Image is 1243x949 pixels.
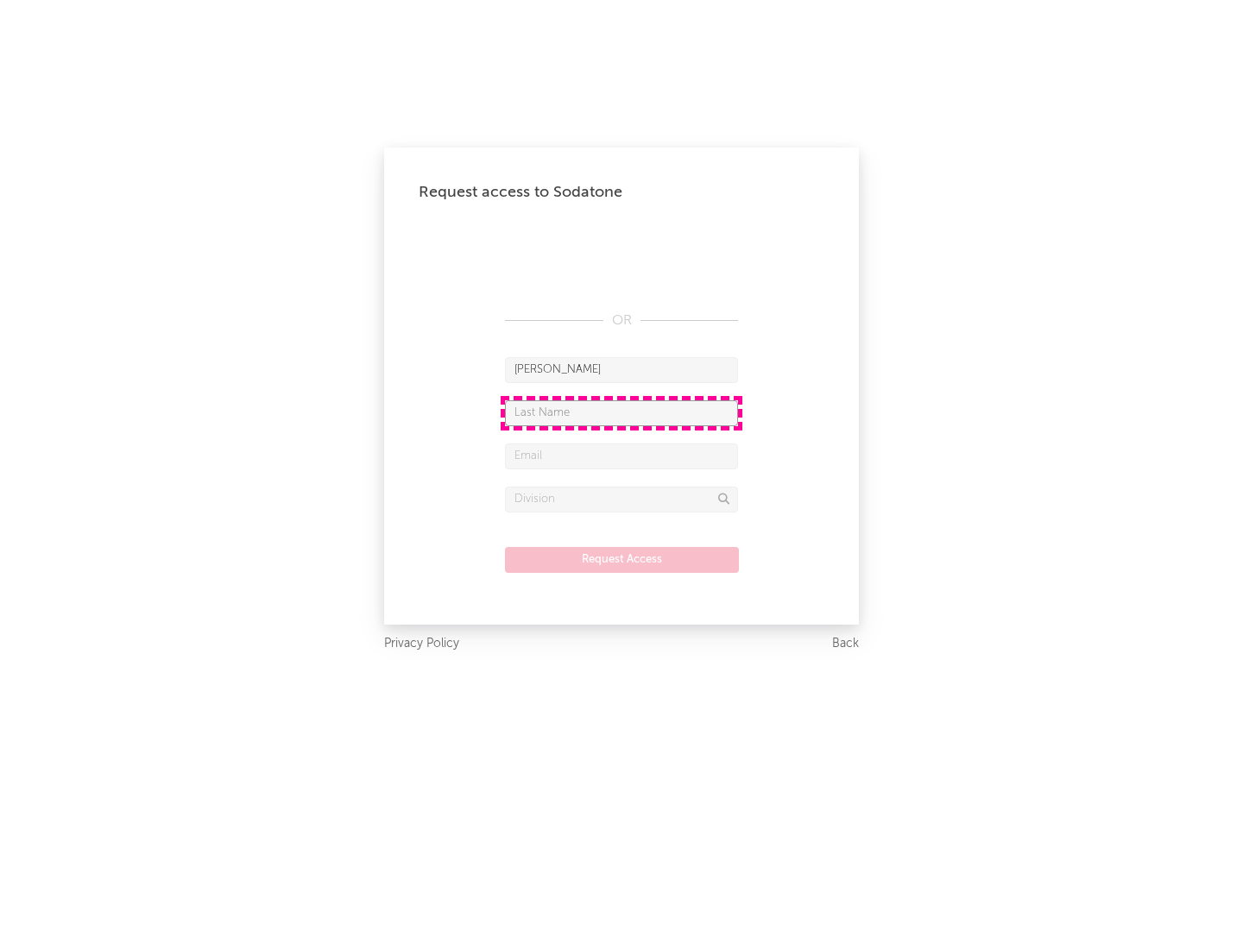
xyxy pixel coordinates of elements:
input: Division [505,487,738,512]
input: First Name [505,357,738,383]
button: Request Access [505,547,739,573]
a: Back [832,633,859,655]
div: Request access to Sodatone [419,182,824,203]
input: Email [505,443,738,469]
input: Last Name [505,400,738,426]
a: Privacy Policy [384,633,459,655]
div: OR [505,311,738,331]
